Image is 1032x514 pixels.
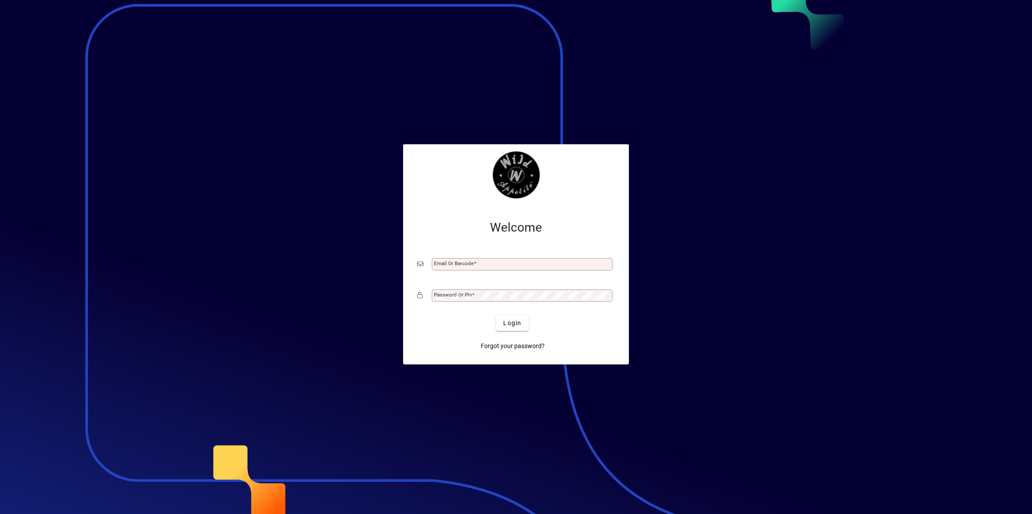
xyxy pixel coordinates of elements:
button: Login [496,315,528,331]
h2: Welcome [417,220,615,235]
a: Forgot your password? [477,338,548,354]
span: Login [503,319,521,328]
mat-label: Email or Barcode [434,260,474,266]
span: Forgot your password? [481,341,545,351]
mat-label: Password or Pin [434,292,472,298]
